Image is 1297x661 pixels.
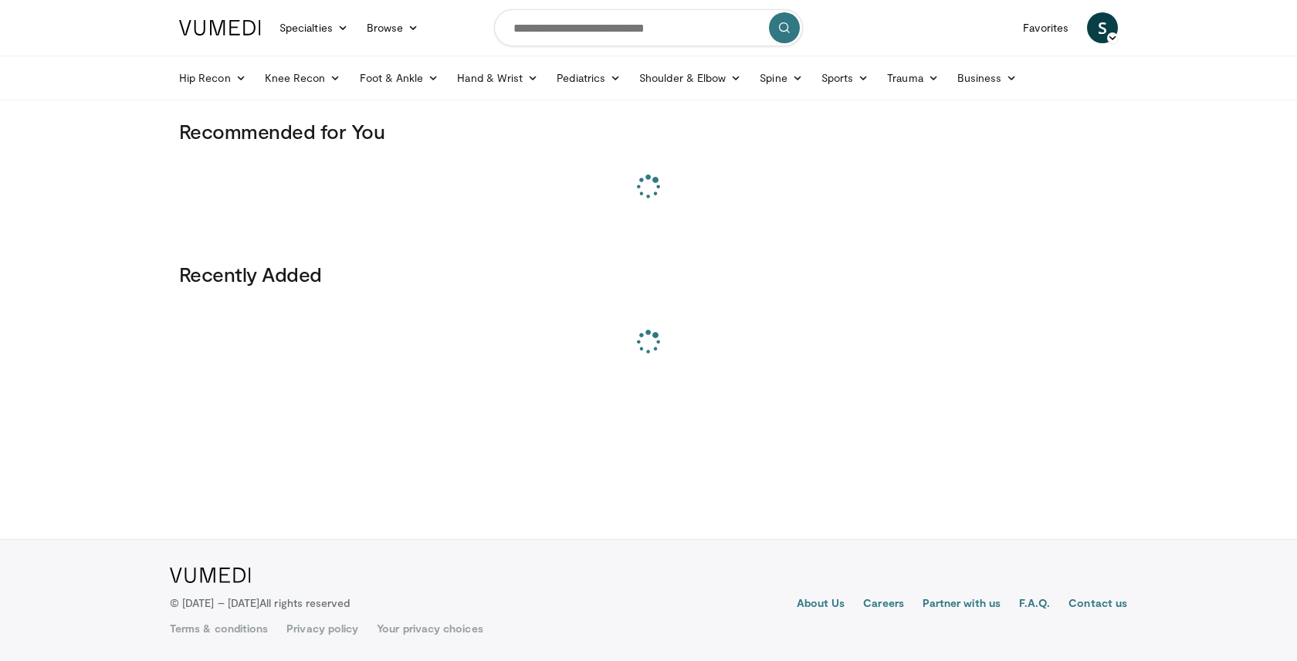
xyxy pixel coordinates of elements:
a: Terms & conditions [170,621,268,636]
h3: Recently Added [179,262,1118,286]
a: Favorites [1014,12,1078,43]
input: Search topics, interventions [494,9,803,46]
a: Hand & Wrist [448,63,547,93]
a: F.A.Q. [1019,595,1050,614]
a: Business [948,63,1027,93]
a: Privacy policy [286,621,358,636]
a: Sports [812,63,879,93]
a: Knee Recon [256,63,350,93]
a: Specialties [270,12,357,43]
a: Spine [750,63,811,93]
p: © [DATE] – [DATE] [170,595,350,611]
a: S [1087,12,1118,43]
h3: Recommended for You [179,119,1118,144]
a: Pediatrics [547,63,630,93]
a: Hip Recon [170,63,256,93]
img: VuMedi Logo [179,20,261,36]
img: VuMedi Logo [170,568,251,583]
a: Partner with us [923,595,1001,614]
a: Careers [863,595,904,614]
span: All rights reserved [259,596,350,609]
a: Contact us [1068,595,1127,614]
a: Your privacy choices [377,621,483,636]
a: Browse [357,12,428,43]
a: About Us [797,595,845,614]
a: Shoulder & Elbow [630,63,750,93]
a: Foot & Ankle [350,63,449,93]
a: Trauma [878,63,948,93]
